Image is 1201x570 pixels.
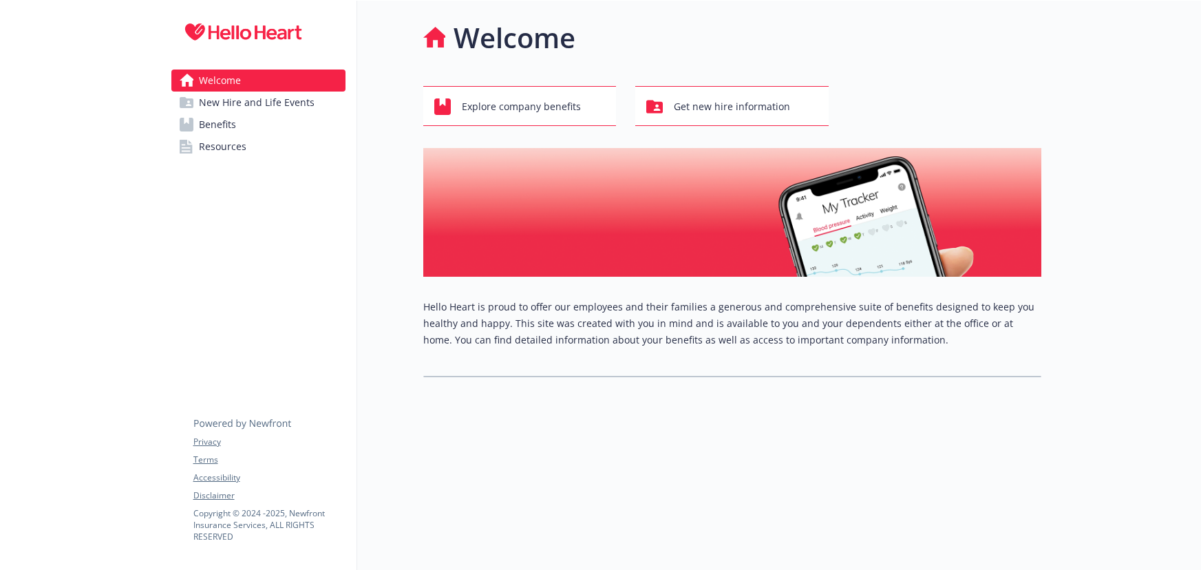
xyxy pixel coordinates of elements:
[199,92,315,114] span: New Hire and Life Events
[193,472,345,484] a: Accessibility
[193,489,345,502] a: Disclaimer
[199,136,246,158] span: Resources
[423,86,617,126] button: Explore company benefits
[171,114,346,136] a: Benefits
[171,136,346,158] a: Resources
[635,86,829,126] button: Get new hire information
[171,70,346,92] a: Welcome
[423,148,1041,277] img: overview page banner
[199,70,241,92] span: Welcome
[423,299,1041,348] p: Hello Heart is proud to offer our employees and their families a generous and comprehensive suite...
[193,436,345,448] a: Privacy
[193,454,345,466] a: Terms
[674,94,790,120] span: Get new hire information
[454,17,575,59] h1: Welcome
[199,114,236,136] span: Benefits
[462,94,581,120] span: Explore company benefits
[171,92,346,114] a: New Hire and Life Events
[193,507,345,542] p: Copyright © 2024 - 2025 , Newfront Insurance Services, ALL RIGHTS RESERVED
